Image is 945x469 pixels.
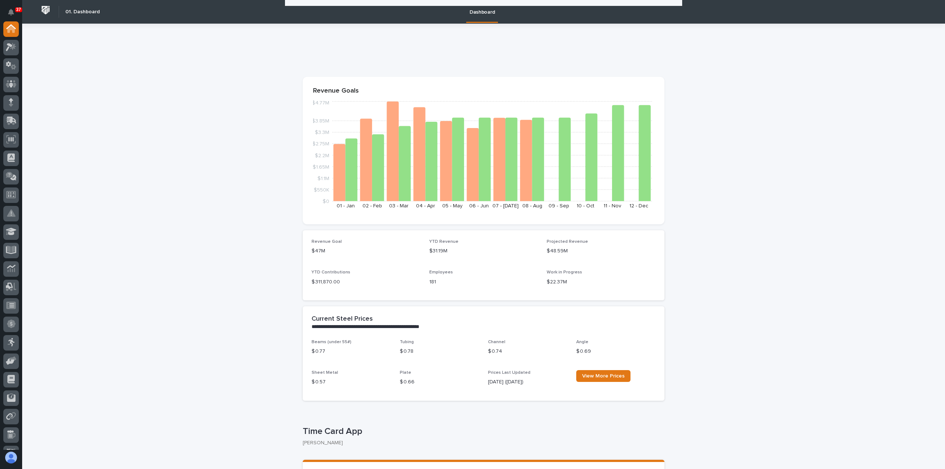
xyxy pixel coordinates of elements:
p: $22.37M [547,278,656,286]
span: Employees [429,270,453,275]
img: Workspace Logo [39,3,52,17]
p: Revenue Goals [313,87,654,95]
text: 07 - [DATE] [492,203,519,208]
p: [PERSON_NAME] [303,440,659,446]
p: [DATE] ([DATE]) [488,378,567,386]
text: 06 - Jun [469,203,489,208]
span: Projected Revenue [547,239,588,244]
span: Revenue Goal [312,239,342,244]
tspan: $1.65M [313,164,329,169]
tspan: $3.85M [312,118,329,124]
p: 181 [429,278,538,286]
a: View More Prices [576,370,630,382]
text: 11 - Nov [604,203,621,208]
h2: 01. Dashboard [65,9,100,15]
div: Notifications37 [9,9,19,21]
text: 09 - Sep [549,203,569,208]
text: 04 - Apr [416,203,435,208]
span: Plate [400,370,411,375]
h2: Current Steel Prices [312,315,373,323]
tspan: $3.3M [315,130,329,135]
span: Channel [488,340,505,344]
span: Beams (under 55#) [312,340,351,344]
p: $ 0.66 [400,378,479,386]
span: Prices Last Updated [488,370,530,375]
button: Notifications [3,4,19,20]
tspan: $1.1M [317,176,329,181]
text: 03 - Mar [389,203,409,208]
tspan: $2.2M [315,153,329,158]
text: 08 - Aug [522,203,542,208]
text: 01 - Jan [337,203,355,208]
p: $31.19M [429,247,538,255]
span: YTD Revenue [429,239,458,244]
span: Tubing [400,340,414,344]
text: 02 - Feb [362,203,382,208]
tspan: $4.77M [312,100,329,106]
p: $48.59M [547,247,656,255]
p: $ 0.77 [312,348,391,355]
tspan: $2.75M [312,141,329,146]
text: 10 - Oct [577,203,594,208]
span: Sheet Metal [312,370,338,375]
p: $ 0.78 [400,348,479,355]
p: $ 0.74 [488,348,567,355]
p: 37 [16,7,21,12]
span: View More Prices [582,373,625,379]
tspan: $0 [323,199,329,204]
span: Work in Progress [547,270,582,275]
button: users-avatar [3,450,19,465]
tspan: $550K [314,187,329,192]
p: $47M [312,247,420,255]
p: $ 311,870.00 [312,278,420,286]
p: $ 0.57 [312,378,391,386]
span: YTD Contributions [312,270,350,275]
p: $ 0.69 [576,348,656,355]
text: 12 - Dec [629,203,648,208]
span: Angle [576,340,588,344]
text: 05 - May [442,203,463,208]
p: Time Card App [303,426,661,437]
